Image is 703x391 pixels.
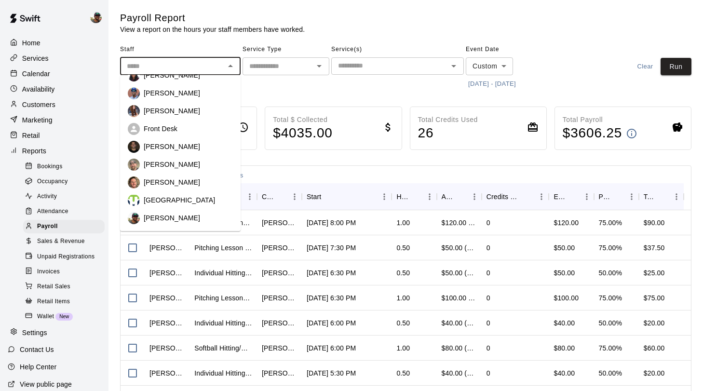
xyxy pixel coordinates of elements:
[8,36,101,50] a: Home
[396,218,410,228] div: 1.00
[624,189,639,204] button: Menu
[8,144,101,158] div: Reports
[149,268,185,278] div: Ben Boykin
[194,343,252,353] div: Softball Hitting/Defense Training: 1 hour
[656,190,669,203] button: Sort
[144,160,200,170] p: [PERSON_NAME]
[566,190,580,203] button: Sort
[23,279,108,294] a: Retail Sales
[487,368,490,378] div: 0
[396,318,410,328] div: 0.50
[194,243,252,253] div: Pitching Lesson - 30 min
[144,196,215,205] p: [GEOGRAPHIC_DATA]
[37,267,60,277] span: Invoices
[487,243,490,253] div: 0
[321,190,335,203] button: Sort
[23,190,105,203] div: Activity
[644,183,656,210] div: Total Pay
[149,243,185,253] div: Ryan Morris
[307,218,356,228] div: Sep 17, 2025, 8:00 PM
[37,207,68,216] span: Attendance
[487,183,521,210] div: Credits Used
[23,235,105,248] div: Sales & Revenue
[307,183,321,210] div: Start
[257,183,302,210] div: Customer
[262,293,297,303] div: Wade Swerdzewski
[644,318,665,328] div: $20.00
[442,243,477,253] div: $50.00 (Card)
[580,189,594,204] button: Menu
[307,268,356,278] div: Sep 17, 2025, 6:30 PM
[549,235,594,260] div: $50.00
[144,89,200,98] p: [PERSON_NAME]
[273,125,333,142] h4: $ 4035.00
[23,309,108,324] a: WalletNew
[23,175,105,189] div: Occupancy
[144,214,200,223] p: [PERSON_NAME]
[487,343,490,353] div: 0
[262,243,297,253] div: Wade Swerdzewski
[22,131,40,140] p: Retail
[128,195,140,207] img: Mill Town Baseball Academy
[23,249,108,264] a: Unpaid Registrations
[396,343,410,353] div: 1.00
[669,189,684,204] button: Menu
[128,106,140,118] img: Jaidyn Harris
[88,8,108,27] div: Ben Boykin
[194,293,252,303] div: Pitching Lesson- 1 hour
[331,42,464,57] span: Service(s)
[22,38,41,48] p: Home
[149,343,185,353] div: KaDedra Temple
[644,293,665,303] div: $75.00
[630,58,661,76] button: Clear
[599,218,622,228] div: 75.00%
[8,325,101,340] div: Settings
[120,42,241,57] span: Staff
[20,379,72,389] p: View public page
[8,67,101,81] div: Calendar
[22,146,46,156] p: Reports
[144,71,200,81] p: [PERSON_NAME]
[599,318,622,328] div: 50.00%
[128,213,140,225] img: Ben Boykin
[8,113,101,127] a: Marketing
[262,268,297,278] div: cassi redden
[144,107,200,116] p: [PERSON_NAME]
[243,42,329,57] span: Service Type
[194,318,252,328] div: Individual Hitting/Defense Training: 30 min
[644,343,665,353] div: $60.00
[23,250,105,264] div: Unpaid Registrations
[37,282,70,292] span: Retail Sales
[563,115,638,125] p: Total Payroll
[8,128,101,143] a: Retail
[37,237,85,246] span: Sales & Revenue
[224,59,237,73] button: Close
[644,268,665,278] div: $25.00
[37,297,70,307] span: Retail Items
[409,190,422,203] button: Sort
[442,343,477,353] div: $80.00 (Card)
[8,97,101,112] div: Customers
[482,183,549,210] div: Credits Used
[23,310,105,324] div: WalletNew
[23,265,105,279] div: Invoices
[23,160,105,174] div: Bookings
[37,177,68,187] span: Occupancy
[307,343,356,353] div: Sep 17, 2025, 6:00 PM
[422,189,437,204] button: Menu
[144,124,177,134] p: Front Desk
[418,115,478,125] p: Total Credits Used
[599,293,622,303] div: 75.00%
[55,314,73,319] span: New
[287,189,302,204] button: Menu
[23,174,108,189] a: Occupancy
[487,293,490,303] div: 0
[8,51,101,66] a: Services
[392,183,436,210] div: Hours
[262,368,297,378] div: Crystal Rilee
[149,293,185,303] div: Ryan Morris
[442,268,477,278] div: $50.00 (Card)
[396,368,410,378] div: 0.50
[554,183,566,210] div: Effective Price
[599,268,622,278] div: 50.00%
